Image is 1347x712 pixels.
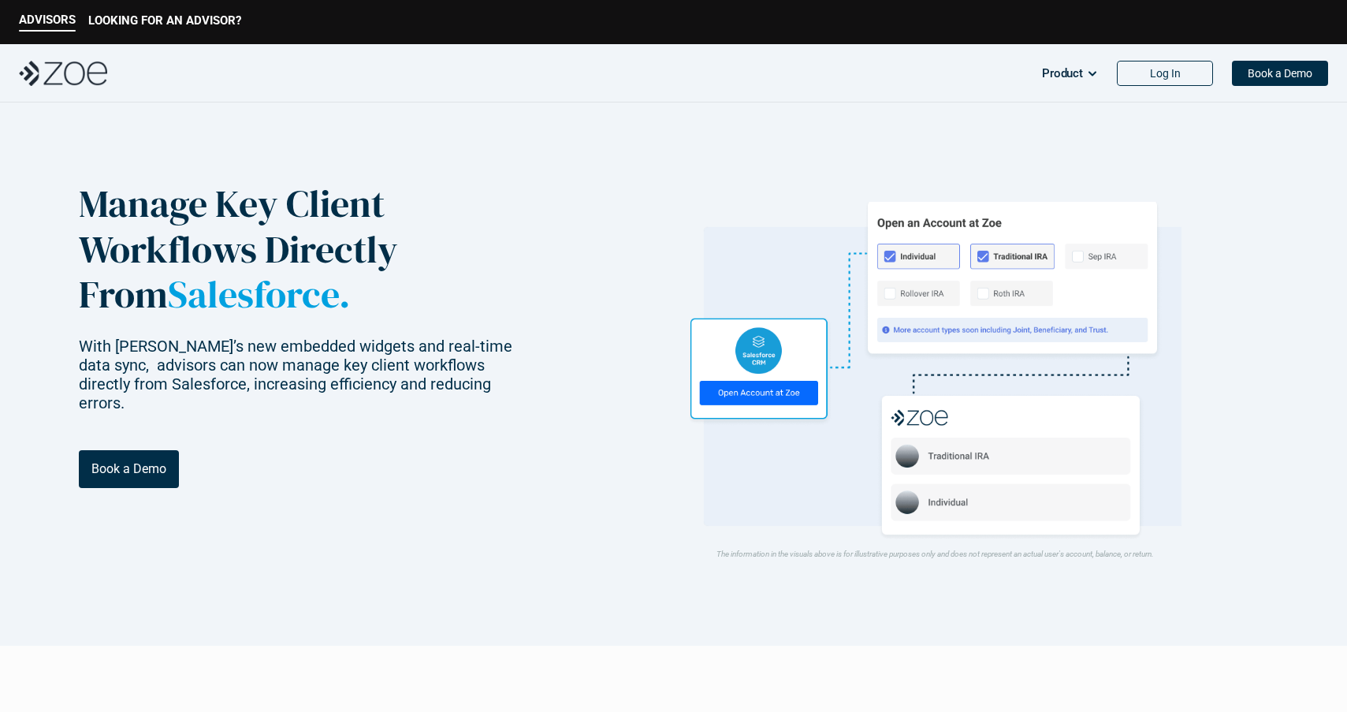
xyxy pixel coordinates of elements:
[79,337,525,412] p: With [PERSON_NAME]’s new embedded widgets and real-time data sync, advisors can now manage key cl...
[716,550,1154,558] em: The information in the visuals above is for illustrative purposes only and does not represent an ...
[88,13,241,28] p: LOOKING FOR AN ADVISOR?
[1117,61,1213,86] a: Log In
[1042,62,1083,85] p: Product
[168,268,350,320] span: Salesforce.
[1150,67,1181,80] p: Log In
[1248,67,1312,80] p: Book a Demo
[91,461,166,476] p: Book a Demo
[79,181,563,318] p: Manage Key Client Workflows Directly From
[1232,61,1328,86] a: Book a Demo
[19,13,76,27] p: ADVISORS
[79,450,179,488] a: Book a Demo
